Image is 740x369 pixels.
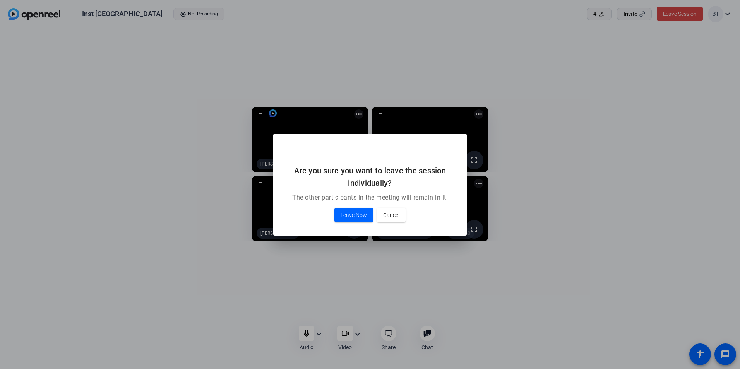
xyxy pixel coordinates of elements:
span: Leave Now [341,210,367,220]
button: Leave Now [334,208,373,222]
h2: Are you sure you want to leave the session individually? [283,164,457,189]
button: Cancel [377,208,406,222]
span: Cancel [383,210,399,220]
p: The other participants in the meeting will remain in it. [283,193,457,202]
